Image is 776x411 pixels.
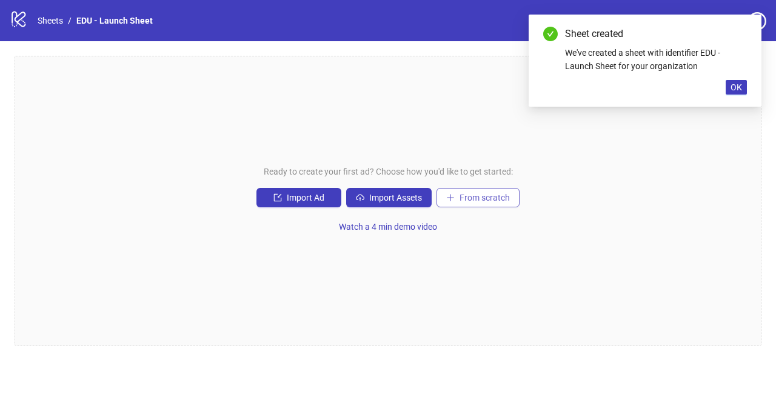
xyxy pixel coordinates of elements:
span: plus [446,193,455,202]
span: OK [731,82,742,92]
span: From scratch [460,193,510,202]
span: import [273,193,282,202]
a: Settings [680,12,743,32]
a: EDU - Launch Sheet [74,14,155,27]
div: We've created a sheet with identifier EDU - Launch Sheet for your organization [565,46,747,73]
span: cloud-upload [356,193,364,202]
button: Watch a 4 min demo video [329,217,447,236]
span: Import Assets [369,193,422,202]
span: question-circle [748,12,766,30]
button: Import Ad [256,188,341,207]
button: From scratch [436,188,520,207]
span: Watch a 4 min demo video [339,222,437,232]
a: Sheets [35,14,65,27]
button: OK [726,80,747,95]
div: Sheet created [565,27,747,41]
button: Import Assets [346,188,432,207]
span: Import Ad [287,193,324,202]
span: check-circle [543,27,558,41]
span: Ready to create your first ad? Choose how you'd like to get started: [264,165,513,178]
li: / [68,14,72,27]
a: Close [734,27,747,40]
